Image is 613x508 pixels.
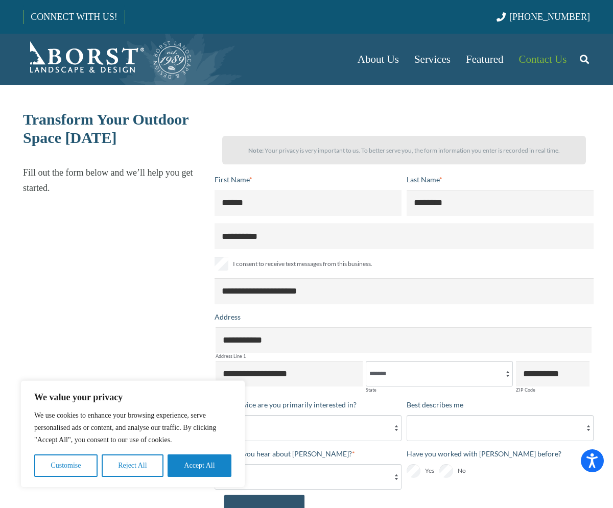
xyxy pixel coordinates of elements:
input: Yes [407,464,420,478]
span: How did you hear about [PERSON_NAME]? [215,449,352,458]
p: Fill out the form below and we’ll help you get started. [23,165,206,196]
p: We use cookies to enhance your browsing experience, serve personalised ads or content, and analys... [34,409,231,446]
a: [PHONE_NUMBER] [497,12,590,22]
label: ZIP Code [516,388,590,392]
span: Best describes me [407,400,463,409]
button: Reject All [102,454,163,477]
select: Best describes me [407,415,594,441]
div: We value your privacy [20,380,245,488]
a: Contact Us [511,34,575,85]
a: Search [574,46,595,72]
a: About Us [350,34,407,85]
span: I consent to receive text messages from this business. [233,258,372,270]
span: Last Name [407,175,439,184]
strong: Note: [248,147,264,154]
a: Featured [458,34,511,85]
input: I consent to receive text messages from this business. [215,257,228,271]
span: Address [215,312,241,321]
input: No [439,464,453,478]
span: Transform Your Outdoor Space [DATE] [23,111,188,146]
select: How did you hear about [PERSON_NAME]?* [215,464,402,490]
span: Services [414,53,451,65]
span: First Name [215,175,249,184]
a: Services [407,34,458,85]
label: Address Line 1 [216,354,592,358]
span: About Us [358,53,399,65]
p: We value your privacy [34,391,231,403]
span: What service are you primarily interested in? [215,400,357,409]
button: Customise [34,454,98,477]
input: First Name* [215,190,402,215]
input: Last Name* [407,190,594,215]
p: Your privacy is very important to us. To better serve you, the form information you enter is reco... [231,143,577,158]
a: Borst-Logo [23,39,193,80]
span: Have you worked with [PERSON_NAME] before? [407,449,561,458]
span: Featured [466,53,503,65]
button: Accept All [168,454,231,477]
span: Contact Us [519,53,567,65]
a: CONNECT WITH US! [23,5,124,29]
select: What service are you primarily interested in? [215,415,402,441]
span: [PHONE_NUMBER] [509,12,590,22]
span: Yes [425,465,434,477]
label: State [366,388,513,392]
label: City [216,388,363,392]
span: No [458,465,466,477]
